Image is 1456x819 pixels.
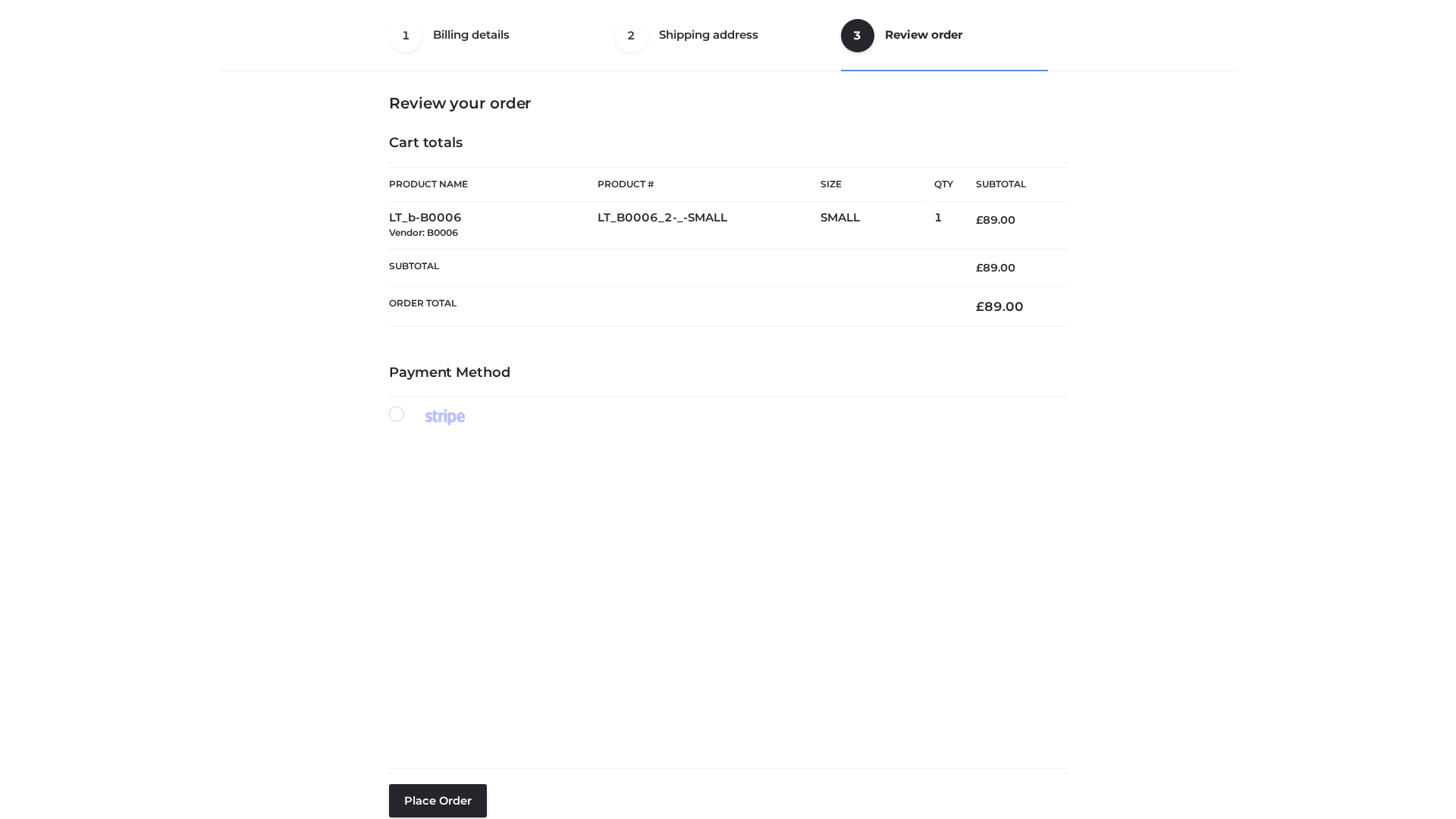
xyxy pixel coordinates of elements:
td: LT_b-B0006 [389,202,598,249]
th: Subtotal [953,168,1067,202]
th: Subtotal [389,249,953,286]
bdi: 89.00 [976,213,1015,227]
td: LT_B0006_2-_-SMALL [598,202,821,249]
h4: Payment Method [389,365,1067,381]
h4: Cart totals [389,135,1067,152]
td: 1 [934,202,953,249]
span: £ [976,261,983,275]
span: £ [976,213,983,227]
bdi: 89.00 [976,261,1015,275]
th: Size [821,168,927,202]
th: Product Name [389,167,598,202]
button: Place order [389,784,487,817]
th: Qty [934,167,953,202]
td: SMALL [821,202,934,249]
h3: Review your order [389,94,1067,112]
bdi: 89.00 [976,299,1024,314]
th: Product # [598,167,821,202]
iframe: Secure payment input frame [386,422,1064,756]
small: Vendor: B0006 [389,227,458,238]
span: £ [976,299,984,314]
th: Order Total [389,287,953,327]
